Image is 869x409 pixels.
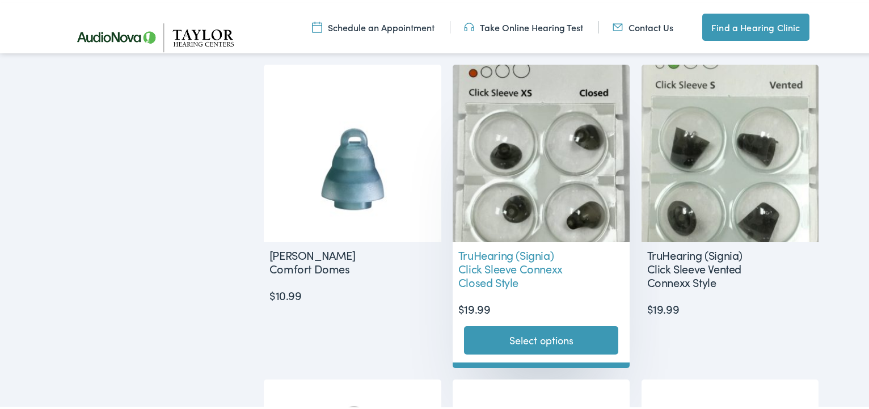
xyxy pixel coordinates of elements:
[613,19,673,31] a: Contact Us
[458,298,465,314] span: $
[269,285,276,301] span: $
[458,298,491,314] bdi: 19.99
[312,19,434,31] a: Schedule an Appointment
[264,62,441,301] a: [PERSON_NAME] Comfort Domes $10.99
[642,62,819,240] img: Signia Connex (TruHearing 19) vented sleeve style hearing aid domes in size Small.
[642,62,819,315] a: TruHearing (Signia) Click Sleeve Vented Connexx Style $19.99
[264,240,385,279] h2: [PERSON_NAME] Comfort Domes
[464,19,474,31] img: utility icon
[269,285,302,301] bdi: 10.99
[464,324,619,352] a: Select options for “TruHearing (Signia) Click Sleeve Connexx Closed Style”
[312,19,322,31] img: utility icon
[642,240,762,292] h2: TruHearing (Signia) Click Sleeve Vented Connexx Style
[453,62,630,315] a: TruHearing (Signia) Click Sleeve Connexx Closed Style $19.99
[647,298,680,314] bdi: 19.99
[613,19,623,31] img: utility icon
[647,298,653,314] span: $
[453,62,630,240] img: Signia/ TruHearing Click Sleeve dome without vent in size extra small.
[702,11,809,39] a: Find a Hearing Clinic
[453,240,573,292] h2: TruHearing (Signia) Click Sleeve Connexx Closed Style
[464,19,583,31] a: Take Online Hearing Test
